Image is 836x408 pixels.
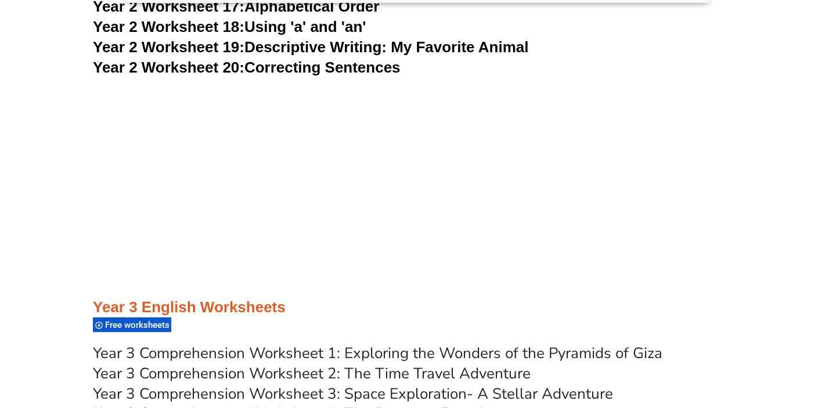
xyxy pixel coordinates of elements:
[93,363,531,384] a: Year 3 Comprehension Worksheet 2: The Time Travel Adventure
[637,277,836,408] iframe: Chat Widget
[93,343,662,363] a: Year 3 Comprehension Worksheet 1: Exploring the Wonders of the Pyramids of Giza
[93,59,401,76] a: Year 2 Worksheet 20:Correcting Sentences
[93,384,613,404] a: Year 3 Comprehension Worksheet 3: Space Exploration- A Stellar Adventure
[93,59,244,76] span: Year 2 Worksheet 20:
[105,320,173,330] span: Free worksheets
[93,317,171,333] div: Free worksheets
[93,18,366,35] a: Year 2 Worksheet 18:Using 'a' and 'an'
[93,18,244,35] span: Year 2 Worksheet 18:
[93,298,743,317] h3: Year 3 English Worksheets
[93,89,743,257] iframe: Advertisement
[93,38,244,56] span: Year 2 Worksheet 19:
[93,38,528,56] a: Year 2 Worksheet 19:Descriptive Writing: My Favorite Animal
